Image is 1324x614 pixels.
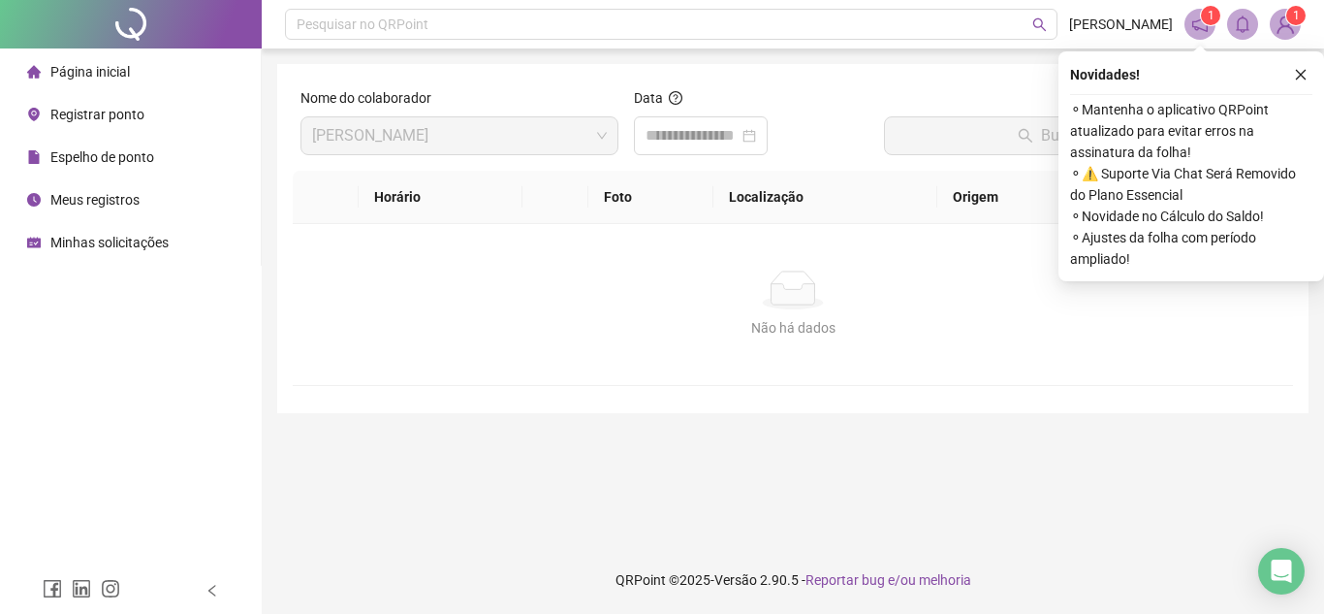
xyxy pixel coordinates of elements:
div: Não há dados [316,317,1270,339]
span: ⚬ Mantenha o aplicativo QRPoint atualizado para evitar erros na assinatura da folha! [1070,99,1312,163]
span: bell [1234,16,1251,33]
th: Origem [937,171,1099,224]
button: Buscar registros [884,116,1285,155]
th: Horário [359,171,523,224]
sup: Atualize o seu contato no menu Meus Dados [1286,6,1306,25]
span: 1 [1293,9,1300,22]
th: Localização [713,171,937,224]
span: Minhas solicitações [50,235,169,250]
span: ⚬ Novidade no Cálculo do Saldo! [1070,206,1312,227]
span: Versão [714,572,757,588]
span: Registrar ponto [50,107,144,122]
span: [PERSON_NAME] [1069,14,1173,35]
span: Página inicial [50,64,130,80]
span: LUCAS DOS SANTOS SALES [312,117,607,154]
div: Open Intercom Messenger [1258,548,1305,595]
img: 91060 [1271,10,1300,39]
span: clock-circle [27,193,41,207]
span: close [1294,68,1308,81]
span: Espelho de ponto [50,149,154,165]
span: linkedin [72,579,91,598]
span: ⚬ ⚠️ Suporte Via Chat Será Removido do Plano Essencial [1070,163,1312,206]
span: Meus registros [50,192,140,208]
span: environment [27,108,41,121]
label: Nome do colaborador [300,87,444,109]
footer: QRPoint © 2025 - 2.90.5 - [262,546,1324,614]
span: file [27,150,41,164]
span: home [27,65,41,79]
span: 1 [1208,9,1214,22]
span: left [205,584,219,598]
th: Foto [588,171,713,224]
span: Novidades ! [1070,64,1140,85]
span: search [1032,17,1047,32]
span: Data [634,90,663,106]
span: facebook [43,579,62,598]
span: Reportar bug e/ou melhoria [805,572,971,588]
sup: 1 [1201,6,1220,25]
span: schedule [27,236,41,249]
span: notification [1191,16,1209,33]
span: instagram [101,579,120,598]
span: question-circle [669,91,682,105]
span: ⚬ Ajustes da folha com período ampliado! [1070,227,1312,270]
